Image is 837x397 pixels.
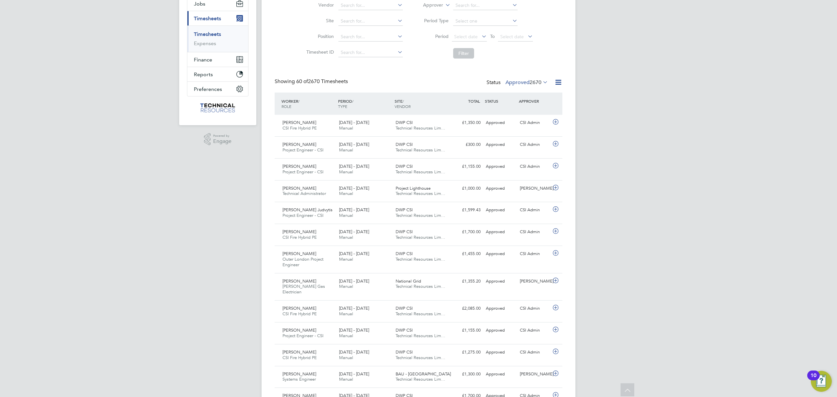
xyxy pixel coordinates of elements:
[339,120,369,125] span: [DATE] - [DATE]
[187,26,248,52] div: Timesheets
[339,284,353,289] span: Manual
[811,371,832,392] button: Open Resource Center, 10 new notifications
[304,33,334,39] label: Position
[517,117,551,128] div: CSI Admin
[487,78,549,87] div: Status
[396,234,445,240] span: Technical Resources Lim…
[194,15,221,22] span: Timesheets
[449,276,483,287] div: £1,355.20
[204,133,232,146] a: Powered byEngage
[282,327,316,333] span: [PERSON_NAME]
[453,48,474,59] button: Filter
[449,347,483,358] div: £1,275.00
[483,227,517,237] div: Approved
[517,227,551,237] div: CSI Admin
[339,125,353,131] span: Manual
[449,249,483,259] div: £1,455.00
[194,1,205,7] span: Jobs
[304,18,334,24] label: Site
[282,376,316,382] span: Systems Engineer
[304,49,334,55] label: Timesheet ID
[282,104,291,109] span: ROLE
[449,161,483,172] div: £1,155.00
[396,256,445,262] span: Technical Resources Lim…
[194,31,221,37] a: Timesheets
[483,325,517,336] div: Approved
[339,207,369,213] span: [DATE] - [DATE]
[454,34,478,40] span: Select date
[483,95,517,107] div: STATUS
[339,142,369,147] span: [DATE] - [DATE]
[339,191,353,196] span: Manual
[483,276,517,287] div: Approved
[505,79,548,86] label: Approved
[419,33,449,39] label: Period
[483,205,517,216] div: Approved
[187,11,248,26] button: Timesheets
[339,349,369,355] span: [DATE] - [DATE]
[282,355,317,360] span: CSI Fire Hybrid PE
[194,57,212,63] span: Finance
[449,183,483,194] div: £1,000.00
[296,78,348,85] span: 2670 Timesheets
[396,229,413,234] span: DWP CSI
[396,191,445,196] span: Technical Resources Lim…
[339,311,353,317] span: Manual
[517,303,551,314] div: CSI Admin
[483,183,517,194] div: Approved
[453,17,518,26] input: Select one
[336,95,393,112] div: PERIOD
[339,164,369,169] span: [DATE] - [DATE]
[396,169,445,175] span: Technical Resources Lim…
[483,369,517,380] div: Approved
[282,213,323,218] span: Project Engineer - CSI
[500,34,524,40] span: Select date
[282,251,316,256] span: [PERSON_NAME]
[282,147,323,153] span: Project Engineer - CSI
[453,1,518,10] input: Search for...
[339,147,353,153] span: Manual
[811,375,816,384] div: 10
[449,369,483,380] div: £1,300.00
[282,191,326,196] span: Technical Administrator
[338,17,403,26] input: Search for...
[282,278,316,284] span: [PERSON_NAME]
[396,371,451,377] span: BAU - [GEOGRAPHIC_DATA]
[282,284,325,295] span: [PERSON_NAME] Gas Electrician
[517,95,551,107] div: APPROVER
[396,349,413,355] span: DWP CSI
[517,183,551,194] div: [PERSON_NAME]
[339,185,369,191] span: [DATE] - [DATE]
[483,117,517,128] div: Approved
[339,169,353,175] span: Manual
[396,213,445,218] span: Technical Resources Lim…
[338,48,403,57] input: Search for...
[449,117,483,128] div: £1,350.00
[396,311,445,317] span: Technical Resources Lim…
[419,18,449,24] label: Period Type
[282,371,316,377] span: [PERSON_NAME]
[282,229,316,234] span: [PERSON_NAME]
[449,325,483,336] div: £1,155.00
[396,376,445,382] span: Technical Resources Lim…
[396,278,421,284] span: National Grid
[396,251,413,256] span: DWP CSI
[449,227,483,237] div: £1,700.00
[282,333,323,338] span: Project Engineer - CSI
[414,2,443,9] label: Approver
[396,333,445,338] span: Technical Resources Lim…
[396,185,431,191] span: Project Lighthouse
[517,325,551,336] div: CSI Admin
[449,205,483,216] div: £1,599.43
[338,104,347,109] span: TYPE
[339,305,369,311] span: [DATE] - [DATE]
[338,1,403,10] input: Search for...
[298,98,299,104] span: /
[339,213,353,218] span: Manual
[517,347,551,358] div: CSI Admin
[517,161,551,172] div: CSI Admin
[339,376,353,382] span: Manual
[396,305,413,311] span: DWP CSI
[395,104,411,109] span: VENDOR
[282,125,317,131] span: CSI Fire Hybrid PE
